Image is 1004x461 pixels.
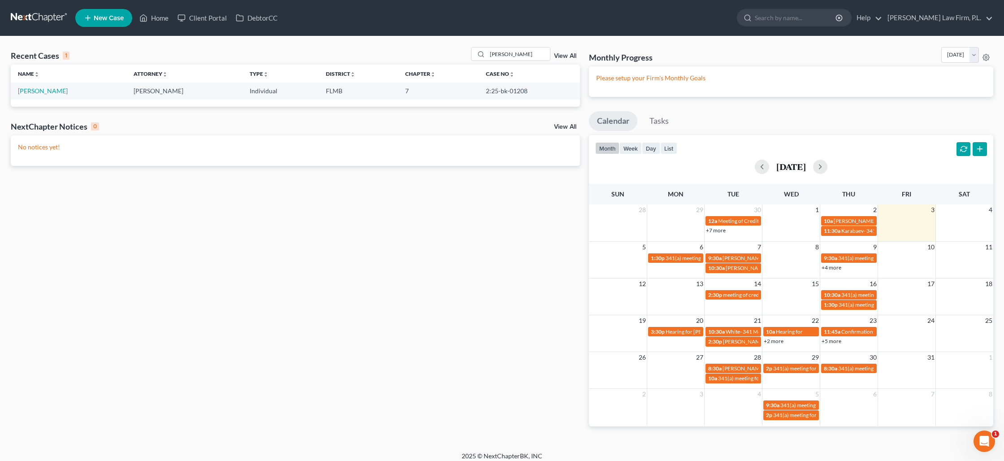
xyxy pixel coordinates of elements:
[753,315,762,326] span: 21
[842,190,855,198] span: Thu
[554,124,576,130] a: View All
[641,389,647,400] span: 2
[231,10,282,26] a: DebtorCC
[173,10,231,26] a: Client Portal
[984,242,993,252] span: 11
[811,352,820,363] span: 29
[708,338,722,345] span: 2:30p
[708,265,725,271] span: 10:30a
[708,217,717,224] span: 12a
[766,412,772,418] span: 2p
[242,83,319,99] td: Individual
[723,365,797,372] span: [PERSON_NAME]- 341 Meeting
[405,70,436,77] a: Chapterunfold_more
[841,291,975,298] span: 341(a) meeting for [PERSON_NAME] & [PERSON_NAME]
[695,315,704,326] span: 20
[755,9,837,26] input: Search by name...
[926,315,935,326] span: 24
[992,431,999,438] span: 1
[834,217,908,224] span: [PERSON_NAME]- 341 Meeting
[814,204,820,215] span: 1
[135,10,173,26] a: Home
[263,72,268,77] i: unfold_more
[869,352,878,363] span: 30
[824,365,837,372] span: 8:30a
[726,265,800,271] span: [PERSON_NAME]- 341 Meeting
[852,10,882,26] a: Help
[926,242,935,252] span: 10
[91,122,99,130] div: 0
[34,72,39,77] i: unfold_more
[814,242,820,252] span: 8
[487,48,550,61] input: Search by name...
[706,227,726,234] a: +7 more
[695,352,704,363] span: 27
[841,328,944,335] span: Confirmation Hearing for [PERSON_NAME]
[753,204,762,215] span: 30
[126,83,242,99] td: [PERSON_NAME]
[902,190,911,198] span: Fri
[641,242,647,252] span: 5
[699,242,704,252] span: 6
[18,70,39,77] a: Nameunfold_more
[984,315,993,326] span: 25
[589,111,637,131] a: Calendar
[811,315,820,326] span: 22
[822,264,841,271] a: +4 more
[708,291,722,298] span: 2:30p
[988,389,993,400] span: 8
[776,162,806,171] h2: [DATE]
[766,402,779,409] span: 9:30a
[727,190,739,198] span: Tue
[638,352,647,363] span: 26
[695,204,704,215] span: 29
[718,375,805,382] span: 341(a) meeting for [PERSON_NAME]
[641,111,677,131] a: Tasks
[708,255,722,261] span: 9:30a
[959,190,970,198] span: Sat
[18,143,573,152] p: No notices yet!
[11,121,99,132] div: NextChapter Notices
[839,301,973,308] span: 341(a) meeting for [PERSON_NAME] & [PERSON_NAME]
[595,142,619,154] button: month
[695,278,704,289] span: 13
[988,204,993,215] span: 4
[708,365,722,372] span: 8:30a
[554,53,576,59] a: View All
[822,338,841,344] a: +5 more
[638,278,647,289] span: 12
[773,412,860,418] span: 341(a) meeting for [PERSON_NAME]
[162,72,168,77] i: unfold_more
[838,365,925,372] span: 341(a) meeting for [PERSON_NAME]
[509,72,515,77] i: unfold_more
[869,315,878,326] span: 23
[930,389,935,400] span: 7
[869,278,878,289] span: 16
[841,227,896,234] span: Karabaev- 341 Meeting
[824,217,833,224] span: 10a
[326,70,355,77] a: Districtunfold_more
[766,365,772,372] span: 2p
[753,278,762,289] span: 14
[872,204,878,215] span: 2
[824,227,840,234] span: 11:30a
[930,204,935,215] span: 3
[814,389,820,400] span: 5
[708,375,717,382] span: 10a
[666,255,709,261] span: 341(a) meeting for
[872,242,878,252] span: 9
[319,83,398,99] td: FLMB
[11,50,69,61] div: Recent Cases
[984,278,993,289] span: 18
[811,278,820,289] span: 15
[718,217,818,224] span: Meeting of Creditors for [PERSON_NAME]
[753,352,762,363] span: 28
[642,142,660,154] button: day
[18,87,68,95] a: [PERSON_NAME]
[838,255,925,261] span: 341(a) meeting for [PERSON_NAME]
[824,255,837,261] span: 9:30a
[824,291,840,298] span: 10:30a
[824,301,838,308] span: 1:30p
[926,278,935,289] span: 17
[780,402,914,409] span: 341(a) meeting for [PERSON_NAME] & [PERSON_NAME]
